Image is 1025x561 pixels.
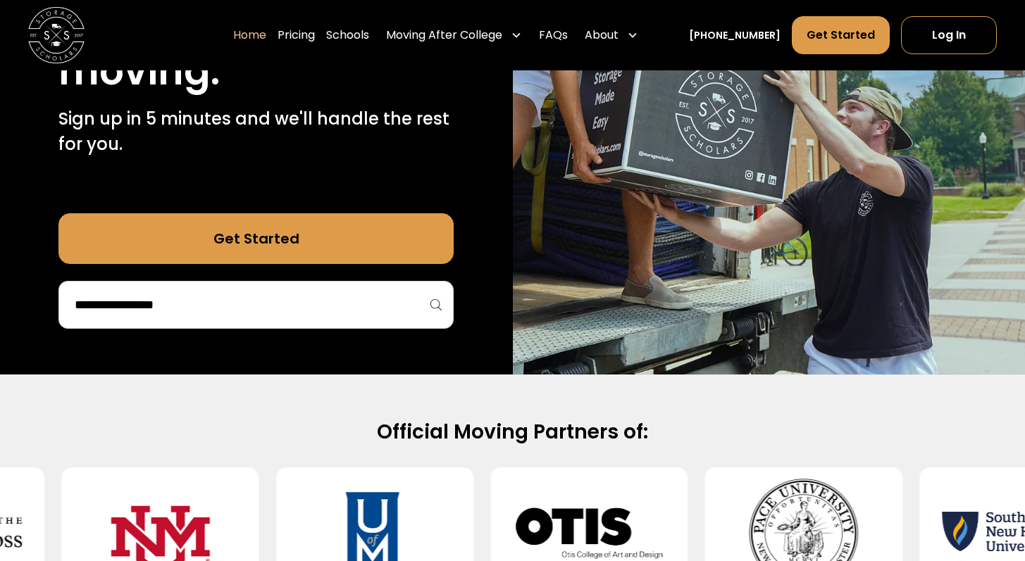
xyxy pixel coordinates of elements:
[61,420,964,445] h2: Official Moving Partners of:
[585,27,619,44] div: About
[58,213,454,264] a: Get Started
[278,15,315,55] a: Pricing
[326,15,369,55] a: Schools
[58,106,454,157] p: Sign up in 5 minutes and we'll handle the rest for you.
[386,27,502,44] div: Moving After College
[233,15,266,55] a: Home
[689,28,781,43] a: [PHONE_NUMBER]
[539,15,568,55] a: FAQs
[380,15,528,55] div: Moving After College
[901,16,997,54] a: Log In
[792,16,890,54] a: Get Started
[28,7,85,63] img: Storage Scholars main logo
[579,15,644,55] div: About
